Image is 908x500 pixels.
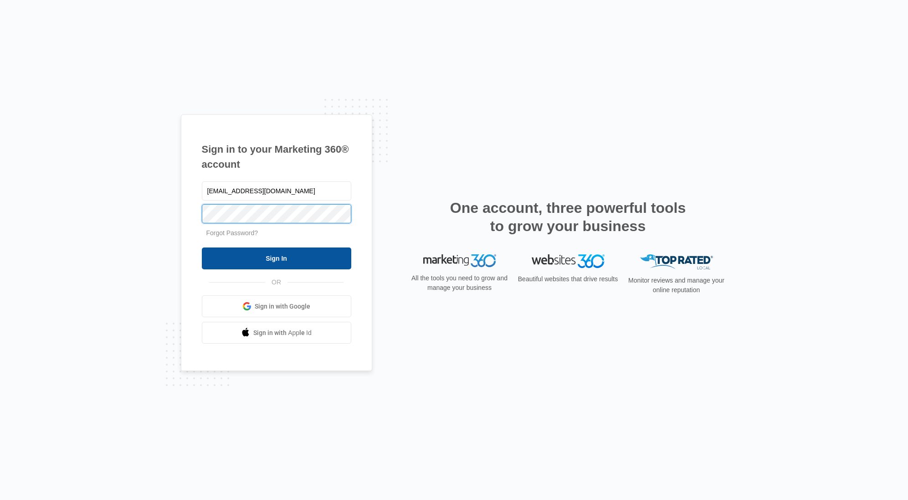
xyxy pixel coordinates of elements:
span: Sign in with Apple Id [253,328,312,338]
input: Email [202,181,351,201]
a: Sign in with Apple Id [202,322,351,344]
input: Sign In [202,247,351,269]
span: OR [265,278,287,287]
a: Sign in with Google [202,295,351,317]
a: Forgot Password? [206,229,258,237]
h2: One account, three powerful tools to grow your business [447,199,689,235]
img: Top Rated Local [640,254,713,269]
img: Marketing 360 [423,254,496,267]
h1: Sign in to your Marketing 360® account [202,142,351,172]
img: Websites 360 [532,254,605,268]
span: Sign in with Google [255,302,310,311]
p: All the tools you need to grow and manage your business [409,273,511,293]
p: Monitor reviews and manage your online reputation [626,276,728,295]
p: Beautiful websites that drive results [517,274,619,284]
